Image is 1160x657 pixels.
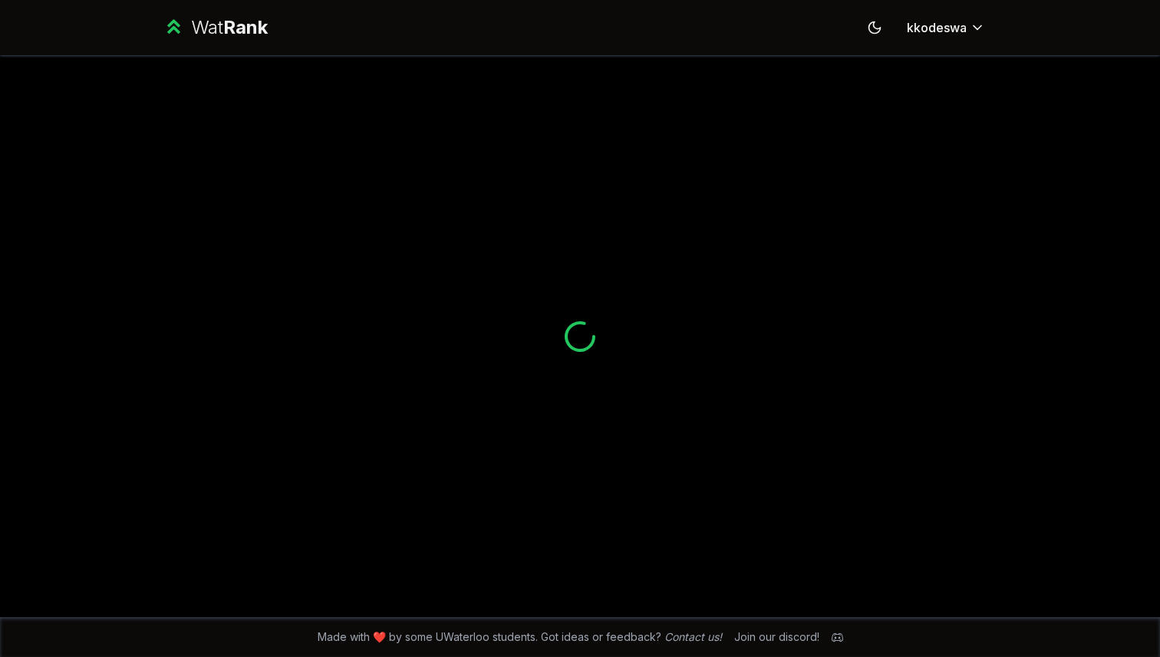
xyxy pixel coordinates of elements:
[318,629,722,645] span: Made with ❤️ by some UWaterloo students. Got ideas or feedback?
[664,630,722,643] a: Contact us!
[907,18,967,37] span: kkodeswa
[734,629,819,645] div: Join our discord!
[895,14,997,41] button: kkodeswa
[191,15,268,40] div: Wat
[223,16,268,38] span: Rank
[163,15,268,40] a: WatRank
